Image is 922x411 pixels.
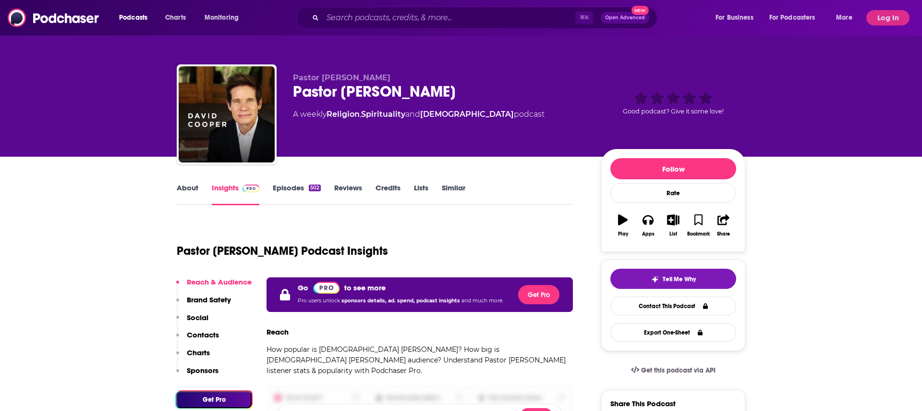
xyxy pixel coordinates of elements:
p: Social [187,313,208,322]
span: and [405,110,420,119]
span: For Podcasters [769,11,815,25]
span: Pastor [PERSON_NAME] [293,73,390,82]
span: Charts [165,11,186,25]
button: open menu [112,10,160,25]
button: Share [711,208,736,243]
a: Lists [414,183,428,205]
p: Sponsors [187,366,218,375]
p: Pro users unlock and much more. [298,294,503,308]
p: Brand Safety [187,295,231,304]
button: Log In [866,10,910,25]
button: Export One-Sheet [610,323,736,342]
span: Tell Me Why [663,275,696,283]
span: Open Advanced [605,15,645,20]
img: Podchaser Pro [313,282,340,294]
img: Podchaser Pro [243,185,259,192]
button: Get Pro [176,391,252,408]
p: Go [298,283,308,292]
button: Reach & Audience [176,277,252,295]
button: open menu [709,10,765,25]
button: Sponsors [176,366,218,384]
a: Episodes502 [273,183,321,205]
button: open menu [763,10,829,25]
div: Share [717,231,730,237]
span: sponsors details, ad. spend, podcast insights [341,298,461,304]
span: ⌘ K [575,12,593,24]
h3: Share This Podcast [610,399,676,408]
span: Monitoring [205,11,239,25]
a: About [177,183,198,205]
a: InsightsPodchaser Pro [212,183,259,205]
span: Get this podcast via API [641,366,716,374]
a: Charts [159,10,192,25]
div: List [669,231,677,237]
a: Credits [376,183,400,205]
button: Get Pro [518,285,559,304]
button: Apps [635,208,660,243]
button: tell me why sparkleTell Me Why [610,269,736,289]
button: Open AdvancedNew [601,12,649,24]
p: Contacts [187,330,219,339]
p: Charts [187,348,210,357]
h3: Reach [267,327,289,336]
img: tell me why sparkle [651,275,659,283]
span: Podcasts [119,11,147,25]
span: , [360,110,361,119]
span: More [836,11,852,25]
span: New [631,6,649,15]
p: Reach & Audience [187,277,252,286]
span: Good podcast? Give it some love! [623,108,724,115]
a: Spirituality [361,110,405,119]
button: Play [610,208,635,243]
button: Social [176,313,208,331]
a: [DEMOGRAPHIC_DATA] [420,110,514,119]
a: Pro website [313,281,340,294]
button: List [661,208,686,243]
button: Bookmark [686,208,711,243]
div: Play [618,231,628,237]
div: Rate [610,183,736,203]
a: Religion [327,110,360,119]
a: Get this podcast via API [623,359,723,382]
div: Apps [642,231,655,237]
a: Similar [442,183,465,205]
a: Reviews [334,183,362,205]
button: Contacts [176,330,219,348]
button: Follow [610,158,736,179]
a: Contact This Podcast [610,297,736,315]
button: Charts [176,348,210,366]
img: Pastor David Cooper [179,66,275,162]
input: Search podcasts, credits, & more... [323,10,575,25]
div: 502 [309,185,321,191]
span: For Business [716,11,753,25]
button: open menu [829,10,864,25]
button: open menu [198,10,251,25]
p: How popular is [DEMOGRAPHIC_DATA] [PERSON_NAME]? How big is [DEMOGRAPHIC_DATA] [PERSON_NAME] audi... [267,344,573,376]
div: Search podcasts, credits, & more... [305,7,667,29]
div: Bookmark [687,231,710,237]
img: Podchaser - Follow, Share and Rate Podcasts [8,9,100,27]
div: Good podcast? Give it some love! [601,73,745,133]
p: to see more [344,283,386,292]
h1: Pastor [PERSON_NAME] Podcast Insights [177,244,388,258]
button: Brand Safety [176,295,231,313]
div: A weekly podcast [293,109,545,120]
